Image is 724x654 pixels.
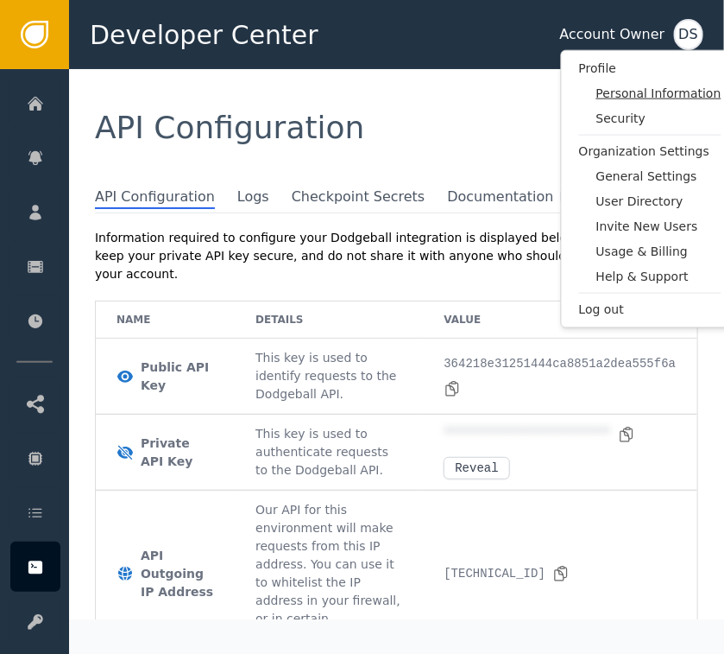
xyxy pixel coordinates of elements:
[596,110,721,128] span: Security
[95,187,215,209] span: API Configuration
[235,302,423,339] td: Details
[674,19,703,50] button: DS
[141,547,214,601] div: API Outgoing IP Address
[579,143,721,161] span: Organization Settings
[455,461,498,475] div: Reveal
[237,187,269,207] span: Logs
[95,110,365,145] span: API Configuration
[596,218,721,236] span: Invite New Users
[235,339,423,415] td: This key is used to identify requests to the Dodgeball API.
[141,435,214,471] div: Private API Key
[141,359,214,395] div: Public API Key
[90,16,318,54] span: Developer Center
[596,193,721,211] span: User Directory
[447,187,576,207] a: Documentation
[579,301,721,319] span: Log out
[444,565,570,583] div: [TECHNICAL_ID]
[560,24,665,45] div: Account Owner
[292,187,425,207] span: Checkpoint Secrets
[596,168,721,186] span: General Settings
[596,268,721,286] span: Help & Support
[95,229,698,283] div: Information required to configure your Dodgeball integration is displayed below. Remember to keep...
[423,302,697,339] td: Value
[444,355,677,397] div: 364218e31251444ca8851a2dea555f6a
[596,243,721,261] span: Usage & Billing
[96,302,235,339] td: Name
[447,187,553,207] span: Documentation
[235,415,423,491] td: This key is used to authenticate requests to the Dodgeball API.
[444,457,509,479] button: Reveal
[579,60,721,78] span: Profile
[596,85,721,103] span: Personal Information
